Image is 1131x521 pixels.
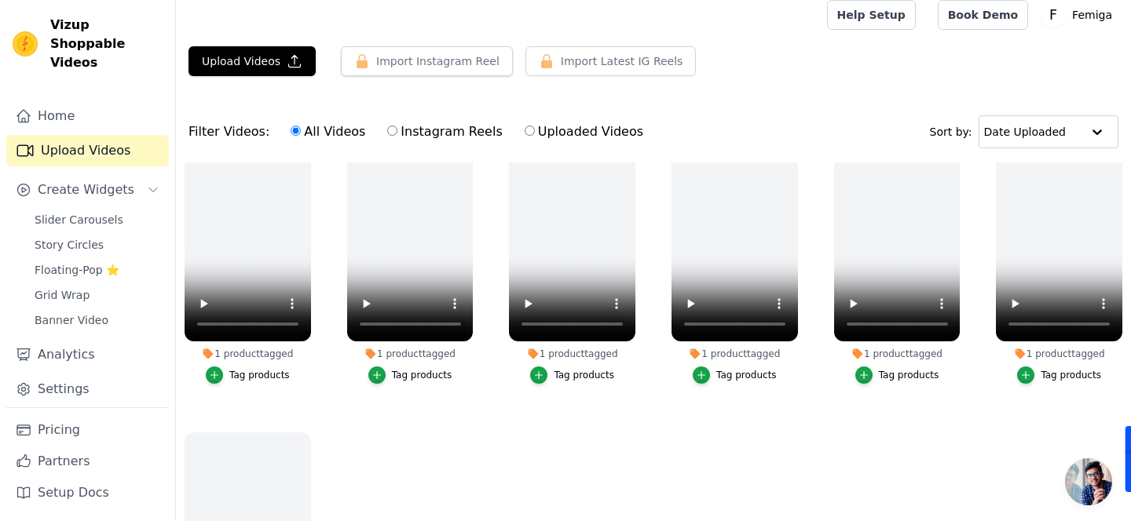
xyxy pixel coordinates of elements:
[930,115,1119,148] div: Sort by:
[716,369,777,381] div: Tag products
[6,100,169,132] a: Home
[347,348,474,360] div: 1 product tagged
[6,339,169,370] a: Analytics
[35,262,119,278] span: Floating-Pop ⭐
[25,284,169,306] a: Grid Wrap
[6,414,169,446] a: Pricing
[25,309,169,331] a: Banner Video
[554,369,614,381] div: Tag products
[1066,1,1118,29] p: Femiga
[855,366,939,384] button: Tag products
[188,114,652,150] div: Filter Videos:
[1049,7,1057,23] text: F
[525,46,697,76] button: Import Latest IG Reels
[35,237,104,253] span: Story Circles
[368,366,452,384] button: Tag products
[291,126,301,136] input: All Videos
[834,348,961,360] div: 1 product tagged
[38,180,134,199] span: Create Widgets
[229,369,290,381] div: Tag products
[1041,369,1101,381] div: Tag products
[206,366,290,384] button: Tag products
[392,369,452,381] div: Tag products
[386,122,503,142] label: Instagram Reels
[879,369,939,381] div: Tag products
[341,46,513,76] button: Import Instagram Reel
[530,366,614,384] button: Tag products
[1041,1,1118,29] button: F Femiga
[6,446,169,477] a: Partners
[25,234,169,256] a: Story Circles
[1065,458,1112,505] a: Open chat
[35,287,90,303] span: Grid Wrap
[6,174,169,206] button: Create Widgets
[387,126,397,136] input: Instagram Reels
[50,16,163,72] span: Vizup Shoppable Videos
[672,348,798,360] div: 1 product tagged
[6,135,169,166] a: Upload Videos
[6,477,169,508] a: Setup Docs
[996,348,1122,360] div: 1 product tagged
[290,122,366,142] label: All Videos
[509,348,635,360] div: 1 product tagged
[693,366,777,384] button: Tag products
[1017,366,1101,384] button: Tag products
[185,348,311,360] div: 1 product tagged
[25,209,169,231] a: Slider Carousels
[35,312,108,328] span: Banner Video
[6,373,169,405] a: Settings
[561,53,683,69] span: Import Latest IG Reels
[188,46,316,76] button: Upload Videos
[13,31,38,56] img: Vizup
[25,259,169,281] a: Floating-Pop ⭐
[525,126,535,136] input: Uploaded Videos
[35,212,123,228] span: Slider Carousels
[524,122,644,142] label: Uploaded Videos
